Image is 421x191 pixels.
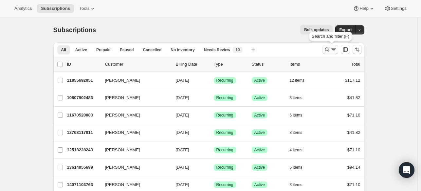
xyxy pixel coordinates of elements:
div: 10807902483[PERSON_NAME][DATE]SuccessRecurringSuccessActive3 items$41.82 [67,93,360,102]
button: [PERSON_NAME] [101,145,167,155]
p: 12768117011 [67,129,100,136]
div: 12768117011[PERSON_NAME][DATE]SuccessRecurringSuccessActive3 items$41.82 [67,128,360,137]
span: Recurring [216,130,233,135]
span: All [61,47,66,53]
span: No inventory [171,47,194,53]
button: 5 items [290,163,310,172]
span: $71.10 [347,113,360,117]
p: 10807902483 [67,95,100,101]
button: Create new view [248,45,258,54]
div: 14071103763[PERSON_NAME][DATE]SuccessRecurringSuccessActive3 items$71.10 [67,180,360,189]
span: $71.10 [347,147,360,152]
button: [PERSON_NAME] [101,127,167,138]
span: [DATE] [176,165,189,170]
span: [DATE] [176,78,189,83]
div: 11855692051[PERSON_NAME][DATE]SuccessRecurringSuccessActive12 items$117.12 [67,76,360,85]
span: Active [254,113,265,118]
span: [PERSON_NAME] [105,95,140,101]
button: [PERSON_NAME] [101,162,167,173]
p: 13614055699 [67,164,100,171]
span: 4 items [290,147,302,153]
span: Recurring [216,113,233,118]
span: [DATE] [176,147,189,152]
span: $41.82 [347,130,360,135]
span: [DATE] [176,182,189,187]
p: Total [351,61,360,68]
button: Tools [75,4,100,13]
span: Needs Review [204,47,230,53]
div: Type [214,61,247,68]
span: [DATE] [176,95,189,100]
button: Export [335,25,356,34]
span: 3 items [290,130,302,135]
button: Analytics [10,4,36,13]
div: 13614055699[PERSON_NAME][DATE]SuccessRecurringSuccessActive5 items$94.14 [67,163,360,172]
p: ID [67,61,100,68]
button: [PERSON_NAME] [101,180,167,190]
span: Active [75,47,87,53]
span: Recurring [216,182,233,187]
button: 4 items [290,145,310,155]
span: Settings [391,6,407,11]
p: 12518228243 [67,147,100,153]
button: Help [349,4,379,13]
span: Recurring [216,78,233,83]
button: Sort the results [353,45,362,54]
span: [PERSON_NAME] [105,77,140,84]
span: [DATE] [176,130,189,135]
span: $94.14 [347,165,360,170]
span: Active [254,130,265,135]
span: Active [254,95,265,100]
span: [PERSON_NAME] [105,181,140,188]
button: 12 items [290,76,312,85]
p: 14071103763 [67,181,100,188]
div: Items [290,61,322,68]
span: [PERSON_NAME] [105,129,140,136]
button: Settings [380,4,411,13]
span: Recurring [216,147,233,153]
p: Billing Date [176,61,209,68]
span: 10 [235,47,240,53]
button: 6 items [290,111,310,120]
button: 3 items [290,128,310,137]
button: Customize table column order and visibility [341,45,350,54]
span: 3 items [290,182,302,187]
div: IDCustomerBilling DateTypeStatusItemsTotal [67,61,360,68]
button: [PERSON_NAME] [101,93,167,103]
button: 3 items [290,180,310,189]
button: [PERSON_NAME] [101,75,167,86]
span: [PERSON_NAME] [105,112,140,118]
span: 6 items [290,113,302,118]
button: 3 items [290,93,310,102]
button: [PERSON_NAME] [101,110,167,120]
span: Analytics [14,6,32,11]
span: Export [339,27,352,32]
span: Recurring [216,95,233,100]
span: Bulk updates [304,27,329,32]
div: 11670520083[PERSON_NAME][DATE]SuccessRecurringSuccessActive6 items$71.10 [67,111,360,120]
span: Active [254,182,265,187]
div: 12518228243[PERSON_NAME][DATE]SuccessRecurringSuccessActive4 items$71.10 [67,145,360,155]
button: Subscriptions [37,4,74,13]
p: 11670520083 [67,112,100,118]
button: Bulk updates [300,25,333,34]
button: Search and filter results [322,45,338,54]
span: Tools [79,6,89,11]
span: Active [254,78,265,83]
span: Active [254,165,265,170]
span: Paused [120,47,134,53]
p: 11855692051 [67,77,100,84]
span: Active [254,147,265,153]
span: [PERSON_NAME] [105,147,140,153]
span: Subscriptions [41,6,70,11]
span: $71.10 [347,182,360,187]
span: [PERSON_NAME] [105,164,140,171]
span: 12 items [290,78,304,83]
span: Cancelled [143,47,162,53]
span: Help [359,6,368,11]
p: Customer [105,61,171,68]
span: Subscriptions [53,26,96,33]
p: Status [252,61,284,68]
span: $41.82 [347,95,360,100]
span: 5 items [290,165,302,170]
